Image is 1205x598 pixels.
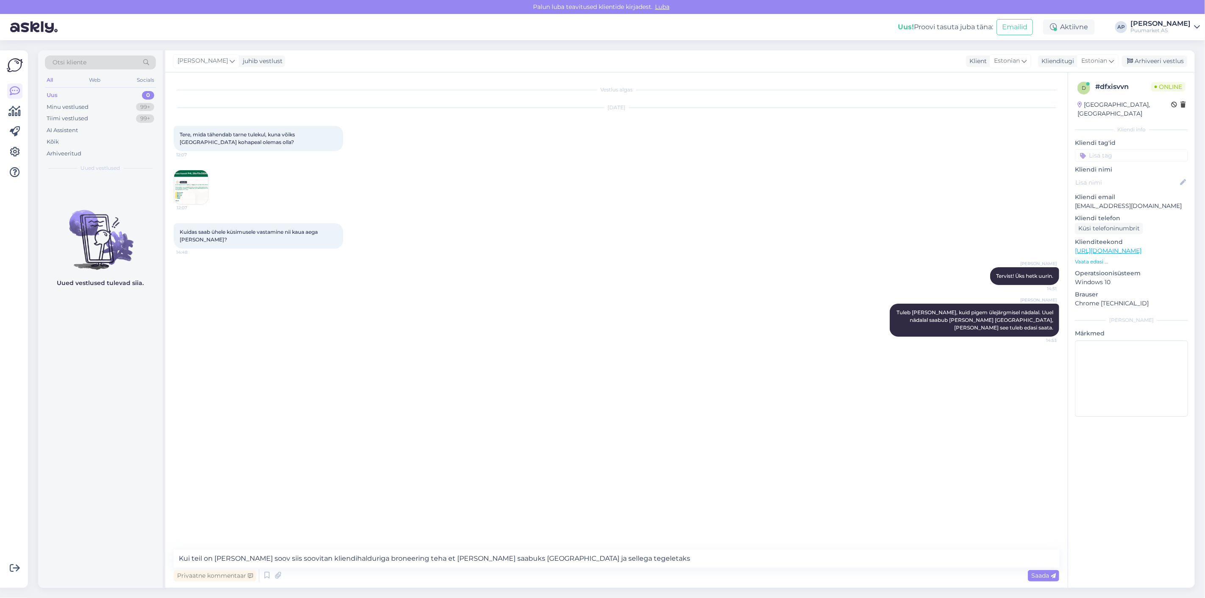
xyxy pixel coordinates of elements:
[1075,299,1188,308] p: Chrome [TECHNICAL_ID]
[1075,238,1188,246] p: Klienditeekond
[1075,258,1188,266] p: Vaata edasi ...
[47,91,58,100] div: Uus
[176,249,208,255] span: 14:48
[174,550,1059,568] textarea: Kui teil on [PERSON_NAME] soov siis soovitan kliendihalduriga broneering teha et [PERSON_NAME] sa...
[1020,260,1057,267] span: [PERSON_NAME]
[136,103,154,111] div: 99+
[177,205,208,211] span: 12:07
[1038,57,1074,66] div: Klienditugi
[994,56,1020,66] span: Estonian
[898,22,993,32] div: Proovi tasuta juba täna:
[1025,285,1057,292] span: 14:51
[1115,21,1127,33] div: AP
[1122,55,1187,67] div: Arhiveeri vestlus
[1151,82,1186,91] span: Online
[47,149,81,158] div: Arhiveeritud
[178,56,228,66] span: [PERSON_NAME]
[47,138,59,146] div: Kõik
[57,279,144,288] p: Uued vestlused tulevad siia.
[1075,269,1188,278] p: Operatsioonisüsteem
[1043,19,1095,35] div: Aktiivne
[1020,297,1057,303] span: [PERSON_NAME]
[47,103,89,111] div: Minu vestlused
[1075,126,1188,133] div: Kliendi info
[1075,178,1178,187] input: Lisa nimi
[1081,56,1107,66] span: Estonian
[1075,329,1188,338] p: Märkmed
[45,75,55,86] div: All
[47,126,78,135] div: AI Assistent
[239,57,283,66] div: juhib vestlust
[1075,223,1143,234] div: Küsi telefoninumbrit
[176,152,208,158] span: 12:07
[38,195,163,271] img: No chats
[174,170,208,204] img: Attachment
[897,309,1055,331] span: Tuleb [PERSON_NAME], kuid pigem ülejärgmisel nädalal. Uuel nädalal saabub [PERSON_NAME] [GEOGRAPH...
[1130,20,1191,27] div: [PERSON_NAME]
[1075,316,1188,324] div: [PERSON_NAME]
[174,570,256,581] div: Privaatne kommentaar
[996,273,1053,279] span: Tervist! Üks hetk uurin.
[1031,572,1056,579] span: Saada
[1075,247,1141,255] a: [URL][DOMAIN_NAME]
[142,91,154,100] div: 0
[1075,165,1188,174] p: Kliendi nimi
[1075,214,1188,223] p: Kliendi telefon
[81,164,120,172] span: Uued vestlused
[1095,82,1151,92] div: # dfxisvvn
[1075,278,1188,287] p: Windows 10
[1075,290,1188,299] p: Brauser
[180,229,319,243] span: Kuidas saab ühele küsimusele vastamine nii kaua aega [PERSON_NAME]?
[1077,100,1171,118] div: [GEOGRAPHIC_DATA], [GEOGRAPHIC_DATA]
[1075,193,1188,202] p: Kliendi email
[997,19,1033,35] button: Emailid
[180,131,296,145] span: Tere, mida tähendab tarne tulekul, kuna võiks [GEOGRAPHIC_DATA] kohapeal olemas olla?
[7,57,23,73] img: Askly Logo
[1130,20,1200,34] a: [PERSON_NAME]Puumarket AS
[53,58,86,67] span: Otsi kliente
[88,75,103,86] div: Web
[1075,202,1188,210] p: [EMAIL_ADDRESS][DOMAIN_NAME]
[1075,149,1188,162] input: Lisa tag
[1075,138,1188,147] p: Kliendi tag'id
[966,57,987,66] div: Klient
[135,75,156,86] div: Socials
[136,114,154,123] div: 99+
[1025,337,1057,343] span: 14:53
[47,114,88,123] div: Tiimi vestlused
[898,23,914,31] b: Uus!
[1082,85,1086,91] span: d
[652,3,672,11] span: Luba
[1130,27,1191,34] div: Puumarket AS
[174,86,1059,94] div: Vestlus algas
[174,104,1059,111] div: [DATE]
